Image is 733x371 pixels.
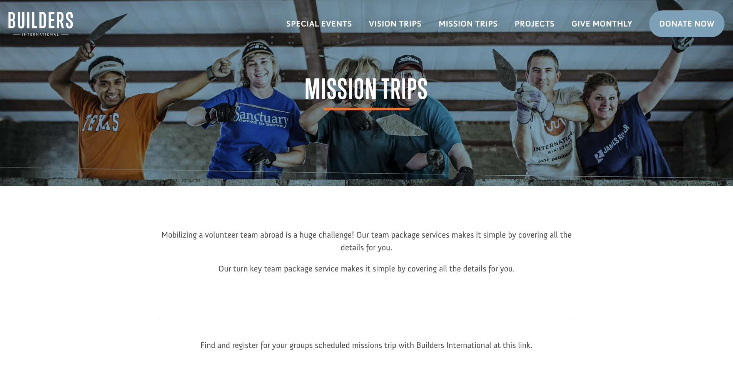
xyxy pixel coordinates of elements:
[305,75,428,110] span: Mission Trips
[333,286,400,307] a: Build Your Team
[278,13,361,35] a: Special Events
[506,13,563,35] a: Projects
[430,13,506,35] a: Mission Trips
[563,13,641,35] a: Give Monthly
[649,10,725,37] a: Donate Now
[361,13,430,35] a: Vision Trips
[161,230,572,253] span: Mobilizing a volunteer team abroad is a huge challenge! Our team package services makes it simple...
[218,263,514,274] span: Our turn key team package service makes it simple by covering all the details for you.
[200,340,533,350] span: Find and register for your groups scheduled missions trip with Builders International at this link.
[8,12,73,36] img: Builders International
